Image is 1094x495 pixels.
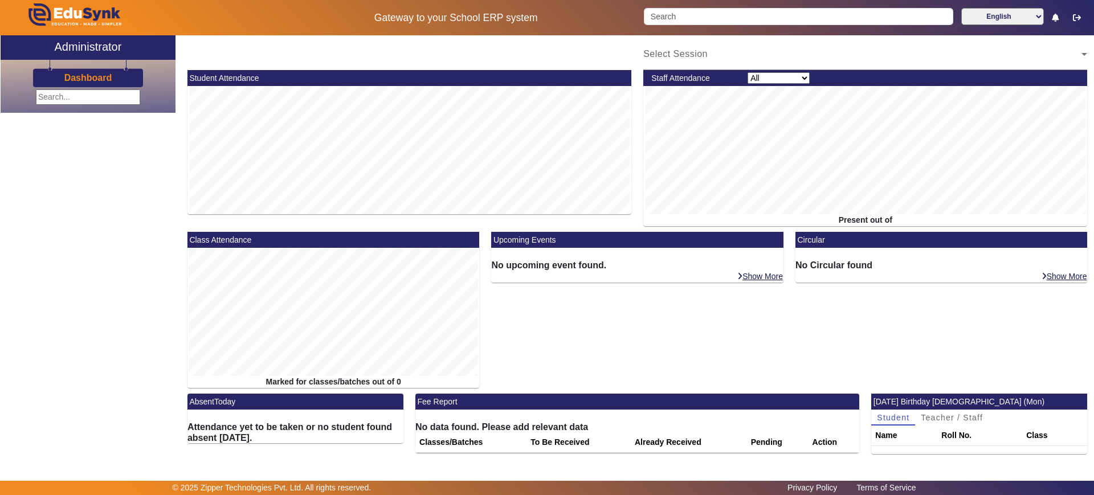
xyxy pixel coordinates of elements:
span: Teacher / Staff [921,414,983,422]
input: Search [644,8,953,25]
div: Staff Attendance [646,72,742,84]
div: Marked for classes/batches out of 0 [187,376,480,388]
th: Name [871,426,937,446]
h2: Administrator [55,40,122,54]
th: To Be Received [526,432,631,453]
h6: No data found. Please add relevant data [415,422,859,432]
h3: Dashboard [64,72,112,83]
th: Already Received [631,432,747,453]
a: Dashboard [64,72,113,84]
th: Action [809,432,860,453]
mat-card-header: Circular [795,232,1088,248]
a: Show More [737,271,783,281]
mat-card-header: Fee Report [415,394,859,410]
th: Classes/Batches [415,432,526,453]
h6: No upcoming event found. [491,260,783,271]
a: Show More [1041,271,1088,281]
th: Pending [747,432,809,453]
mat-card-header: AbsentToday [187,394,403,410]
th: Class [1022,426,1087,446]
h6: Attendance yet to be taken or no student found absent [DATE]. [187,422,403,443]
h6: No Circular found [795,260,1088,271]
input: Search... [36,89,140,105]
span: Student [877,414,909,422]
a: Administrator [1,35,175,60]
mat-card-header: Upcoming Events [491,232,783,248]
div: Present out of [643,214,1087,226]
span: Select Session [643,49,708,59]
a: Terms of Service [851,480,921,495]
mat-card-header: Class Attendance [187,232,480,248]
th: Roll No. [937,426,1022,446]
a: Privacy Policy [782,480,843,495]
mat-card-header: [DATE] Birthday [DEMOGRAPHIC_DATA] (Mon) [871,394,1087,410]
p: © 2025 Zipper Technologies Pvt. Ltd. All rights reserved. [173,482,372,494]
mat-card-header: Student Attendance [187,70,631,86]
h5: Gateway to your School ERP system [280,12,632,24]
